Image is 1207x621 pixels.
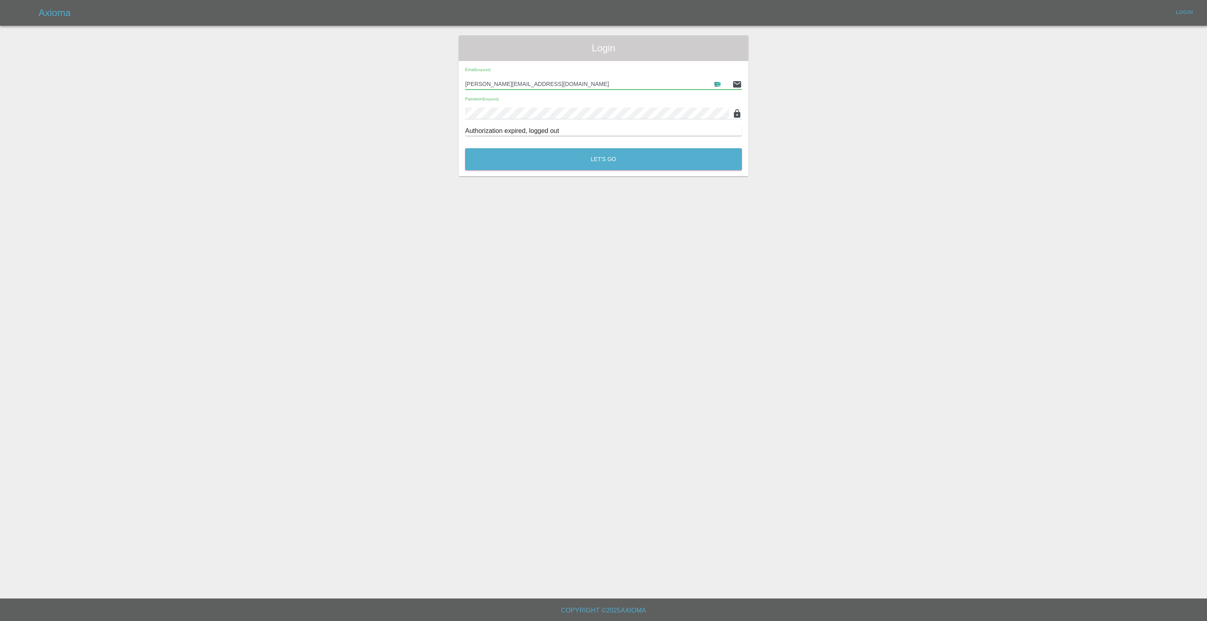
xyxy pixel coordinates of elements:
[1172,6,1197,19] a: Login
[476,68,491,72] small: (required)
[465,42,742,55] span: Login
[465,67,491,72] span: Email
[6,605,1201,616] h6: Copyright © 2025 Axioma
[484,98,499,101] small: (required)
[39,6,71,19] h5: Axioma
[465,126,742,136] div: Authorization expired, logged out
[465,96,499,101] span: Password
[465,148,742,170] button: Let's Go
